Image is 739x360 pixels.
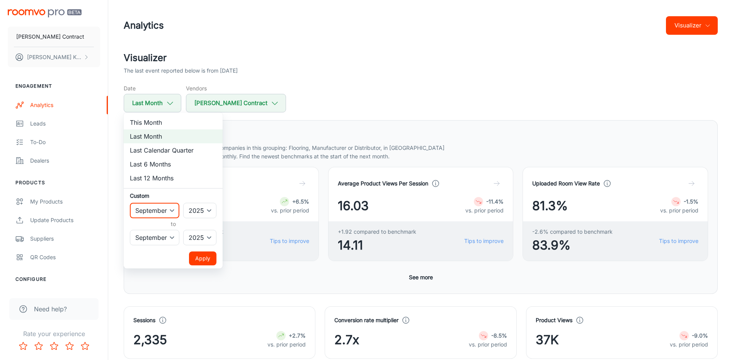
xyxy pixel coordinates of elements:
li: Last 6 Months [124,157,223,171]
h6: to [131,220,215,228]
h6: Custom [130,192,216,200]
li: This Month [124,115,223,129]
li: Last Calendar Quarter [124,143,223,157]
li: Last Month [124,129,223,143]
li: Last 12 Months [124,171,223,185]
button: Apply [189,251,216,265]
